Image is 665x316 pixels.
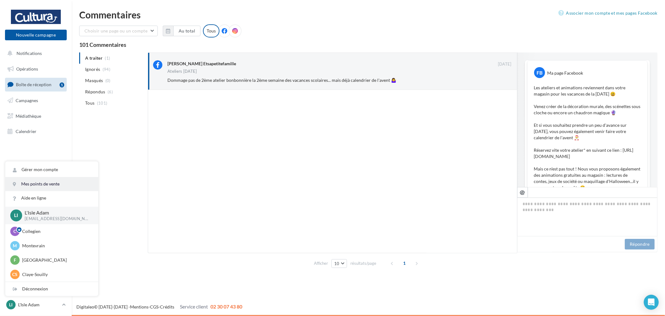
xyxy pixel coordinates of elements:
span: (6) [108,89,113,94]
span: Ignorés [85,66,100,72]
a: Crédits [160,304,174,309]
span: © [DATE]-[DATE] - - - [76,304,242,309]
div: Commentaires [79,10,658,19]
button: Au total [163,26,200,36]
span: (94) [103,67,110,72]
a: Boîte de réception1 [4,78,68,91]
button: Notifications [4,47,65,60]
i: @ [520,189,525,195]
div: 101 Commentaires [79,42,658,47]
span: Calendrier [16,129,36,134]
div: [PERSON_NAME] Etsapetitefamille [167,61,236,67]
span: résultats/page [350,260,376,266]
span: Notifications [17,51,42,56]
span: Opérations [16,66,38,72]
button: 10 [331,259,347,268]
button: @ [517,187,528,198]
span: 1 [399,258,409,268]
button: Nouvelle campagne [5,30,67,40]
span: LI [9,302,13,308]
p: Claye-Souilly [22,271,91,278]
a: Digitaleo [76,304,94,309]
div: Ma page Facebook [547,70,583,76]
a: Campagnes [4,94,68,107]
div: Déconnexion [5,282,98,296]
span: (0) [105,78,111,83]
span: Boîte de réception [16,82,51,87]
span: Masqués [85,77,103,84]
button: Répondre [625,239,655,249]
button: Choisir une page ou un compte [79,26,158,36]
a: CGS [150,304,158,309]
p: L'Isle Adam [18,302,60,308]
p: Collegien [22,228,91,235]
a: Aide en ligne [5,191,98,205]
span: F [14,257,16,263]
a: Associer mon compte et mes pages Facebook [559,9,658,17]
div: Open Intercom Messenger [644,295,659,310]
span: Campagnes [16,98,38,103]
p: [EMAIL_ADDRESS][DOMAIN_NAME] [25,216,88,222]
button: Au total [173,26,200,36]
span: C [14,228,17,235]
span: Service client [180,304,208,309]
span: CS [12,271,18,278]
a: LI L'Isle Adam [5,299,67,311]
span: Afficher [314,260,328,266]
a: Mentions [130,304,148,309]
a: Opérations [4,62,68,76]
a: Calendrier [4,125,68,138]
p: [GEOGRAPHIC_DATA] [22,257,91,263]
p: L'Isle Adam [25,209,88,216]
div: Ateliers [DATE] [167,69,197,73]
a: Mes points de vente [5,177,98,191]
span: (101) [97,101,108,106]
span: Dommage pas de 2ème atelier bonbonnière la 2ème semaine des vacances scolaires... mais déjà calen... [167,77,396,83]
span: Choisir une page ou un compte [84,28,147,33]
span: Répondus [85,89,105,95]
a: Gérer mon compte [5,163,98,177]
div: Tous [203,24,219,37]
div: FB [534,67,545,78]
span: Médiathèque [16,113,41,118]
span: 02 30 07 43 80 [210,304,242,309]
span: M [13,243,17,249]
span: Tous [85,100,94,106]
span: LI [14,212,18,219]
p: Les ateliers et animations reviennent dans votre magasin pour les vacances de la [DATE] 😃 Venez c... [534,85,641,228]
div: 1 [60,82,64,87]
p: Montevrain [22,243,91,249]
a: Médiathèque [4,110,68,123]
span: 10 [334,261,340,266]
span: [DATE] [498,62,512,67]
